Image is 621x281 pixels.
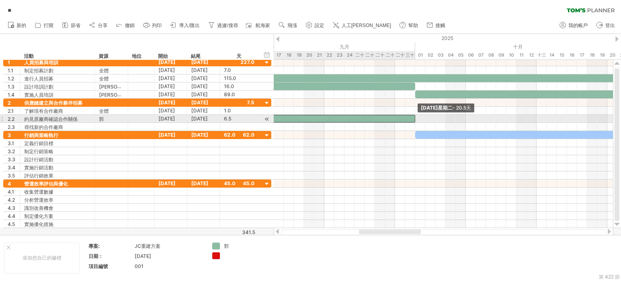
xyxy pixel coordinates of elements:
[547,51,557,59] div: 2025年10月14日星期二
[8,205,15,211] font: 4.3
[158,180,175,186] font: [DATE]
[24,124,63,130] font: 尋找新的合作廠商
[89,243,100,249] font: 專案:
[132,53,142,59] font: 地位
[277,20,300,31] a: 飛漲
[99,91,182,98] font: [PERSON_NAME]/[PERSON_NAME]
[8,189,14,195] font: 4.1
[468,52,474,58] font: 06
[158,99,175,106] font: [DATE]
[24,108,63,114] font: 了解現有合作廠商
[158,59,175,65] font: [DATE]
[8,108,14,114] font: 2.1
[568,23,588,28] font: 我的帳戶
[287,23,297,28] font: 飛漲
[8,92,15,98] font: 1.4
[24,68,53,74] font: 制定招募計劃
[314,51,324,59] div: 2025年9月21日星期日
[24,148,53,154] font: 制定行銷策略
[385,51,395,59] div: 2025年9月28日星期日
[526,51,537,59] div: 2025年10月12日星期日
[376,52,384,66] font: 二十七
[570,52,575,58] font: 16
[158,75,175,81] font: [DATE]
[274,51,284,59] div: 2025年9月17日星期三
[17,23,26,28] font: 新的
[8,132,11,138] font: 3
[476,51,486,59] div: 2025年10月7日星期二
[452,105,471,111] font: - 20.5天
[456,51,466,59] div: 2025年10月5日星期日
[60,20,83,31] a: 節省
[191,83,208,89] font: [DATE]
[152,23,162,28] font: 列印
[557,51,567,59] div: 2025年10月15日星期三
[135,263,144,269] font: 001
[206,20,240,31] a: 過濾/搜尋
[245,20,272,31] a: 航海家
[98,23,108,28] font: 分享
[355,51,365,59] div: 2025年9月25日，星期四
[217,23,238,28] font: 過濾/搜尋
[337,52,342,58] font: 23
[168,20,202,31] a: 導入/匯出
[33,20,56,31] a: 打開
[24,140,53,146] font: 定義行銷目標
[375,51,385,59] div: 2025年9月27日星期六
[8,124,15,130] font: 2.3
[355,52,364,66] font: 二十五
[99,53,108,59] font: 資源
[158,132,175,138] font: [DATE]
[224,75,236,81] font: 115.0
[304,51,314,59] div: 2025年9月20日星期六
[8,156,15,163] font: 3.3
[24,205,53,211] font: 識別改善機會
[537,51,547,59] div: 2025年10月13日星期一
[24,84,53,90] font: 設計培訓計劃
[89,263,108,269] font: 項目編號
[24,181,68,187] font: 營運效率評估與優化
[607,51,617,59] div: 2025年10月20日星期一
[520,52,524,58] font: 11
[386,52,395,66] font: 二十八
[242,229,255,235] font: 341.5
[441,35,453,41] font: 2025
[334,51,344,59] div: 2025年9月23日星期二
[24,173,53,179] font: 評估行銷效果
[158,67,175,73] font: [DATE]
[8,148,15,154] font: 3.2
[405,51,415,59] div: 2025年9月30日星期二
[179,23,200,28] font: 導入/匯出
[347,52,353,58] font: 24
[87,20,110,31] a: 分享
[158,83,175,89] font: [DATE]
[466,51,476,59] div: 2025年10月6日星期一
[537,52,546,58] font: 十三
[6,20,29,31] a: 新的
[191,180,208,186] font: [DATE]
[8,84,15,90] font: 1.3
[23,255,61,261] font: 添加您自己的徽標
[224,83,234,89] font: 16.0
[365,51,375,59] div: 2025年9月26日，星期五
[344,51,355,59] div: 2025年9月24日星期三
[224,67,231,73] font: 7.0
[191,99,208,106] font: [DATE]
[327,52,332,58] font: 22
[287,52,291,58] font: 18
[224,132,235,138] font: 62.0
[478,52,484,58] font: 07
[277,52,281,58] font: 17
[191,116,208,122] font: [DATE]
[8,116,15,122] font: 2.2
[224,91,235,97] font: 89.0
[496,51,506,59] div: 2025年10月9日星期四
[99,68,109,74] font: 全體
[418,52,423,58] font: 01
[24,53,34,59] font: 活動
[24,76,53,82] font: 進行人員招募
[438,52,444,58] font: 03
[513,44,523,50] font: 十月
[24,197,53,203] font: 分析營運效率
[599,274,620,280] font: 第 422 節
